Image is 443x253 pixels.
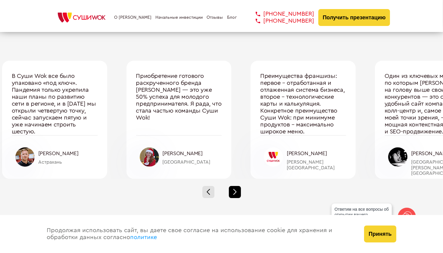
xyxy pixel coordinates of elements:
[114,15,151,20] a: О [PERSON_NAME]
[287,150,346,157] div: [PERSON_NAME]
[207,15,223,20] a: Отзывы
[136,73,222,135] div: Приобретение готового раскрученного бренда [PERSON_NAME] — это уже 50% успеха для молодого предпр...
[227,15,237,20] a: Блог
[38,150,98,157] div: [PERSON_NAME]
[38,159,98,165] div: Астрахань
[163,150,222,157] div: [PERSON_NAME]
[155,15,203,20] a: Начальные инвестиции
[247,11,314,18] a: [PHONE_NUMBER]
[364,226,396,242] button: Принять
[260,73,346,135] div: Преимущества франшизы: первое – отработанная и отлаженная система бизнеса, второе – технологическ...
[332,203,392,226] div: Ответим на все вопросы об открытии вашего [PERSON_NAME]!
[318,9,390,26] button: Получить презентацию
[41,215,358,253] div: Продолжая использовать сайт, вы даете свое согласие на использование cookie для хранения и обрабо...
[12,73,98,135] div: В Суши Wok все было упаковано «под ключ». Пандемия только укрепила наши планы по развитию сети в ...
[53,11,110,24] img: СУШИWOK
[287,159,346,171] div: [PERSON_NAME][GEOGRAPHIC_DATA]
[130,234,157,240] a: политике
[163,159,222,165] div: [GEOGRAPHIC_DATA]
[247,18,314,24] a: [PHONE_NUMBER]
